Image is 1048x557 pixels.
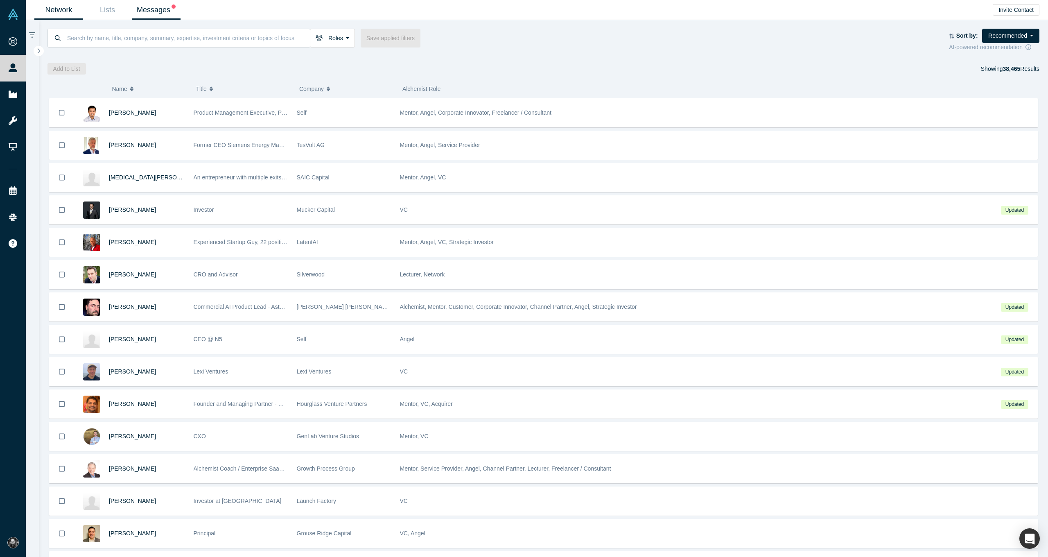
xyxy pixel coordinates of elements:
[297,433,359,439] span: GenLab Venture Studios
[400,530,425,537] span: VC, Angel
[194,433,206,439] span: CXO
[299,80,324,97] span: Company
[83,137,100,154] img: Ralf Christian's Profile Image
[83,266,100,283] img: Alexander Shartsis's Profile Image
[109,465,156,472] a: [PERSON_NAME]
[109,174,202,181] a: [MEDICAL_DATA][PERSON_NAME]
[49,131,75,159] button: Bookmark
[297,498,337,504] span: Launch Factory
[49,196,75,224] button: Bookmark
[297,206,335,213] span: Mucker Capital
[49,260,75,289] button: Bookmark
[7,537,19,548] img: Stelios Sotiriadis's Account
[49,98,75,127] button: Bookmark
[956,32,978,39] strong: Sort by:
[400,498,408,504] span: VC
[83,104,100,122] img: David Lee's Profile Image
[1001,206,1028,215] span: Updated
[194,530,216,537] span: Principal
[83,234,100,251] img: Bruce Graham's Profile Image
[297,530,352,537] span: Grouse Ridge Capital
[109,239,156,245] a: [PERSON_NAME]
[66,28,310,48] input: Search by name, title, company, summary, expertise, investment criteria or topics of focus
[400,401,453,407] span: Mentor, VC, Acquirer
[1001,400,1028,409] span: Updated
[400,206,408,213] span: VC
[109,433,156,439] span: [PERSON_NAME]
[400,433,429,439] span: Mentor, VC
[194,239,320,245] span: Experienced Startup Guy, 22 positive exits to date
[47,63,86,75] button: Add to List
[109,530,156,537] a: [PERSON_NAME]
[400,142,480,148] span: Mentor, Angel, Service Provider
[49,163,75,192] button: Bookmark
[1001,303,1028,312] span: Updated
[297,239,318,245] span: LatentAI
[400,174,446,181] span: Mentor, Angel, VC
[83,299,100,316] img: Richard Svinkin's Profile Image
[83,460,100,478] img: Chuck DeVita's Profile Image
[194,174,337,181] span: An entrepreneur with multiple exits and venture capitalist
[109,206,156,213] a: [PERSON_NAME]
[49,519,75,548] button: Bookmark
[297,109,307,116] span: Self
[112,80,187,97] button: Name
[194,303,497,310] span: Commercial AI Product Lead - Astellas & Angel Investor - [PERSON_NAME] [PERSON_NAME] Capital, Alc...
[297,368,332,375] span: Lexi Ventures
[194,271,238,278] span: CRO and Advisor
[400,271,445,278] span: Lecturer, Network
[83,202,100,219] img: Jerry Chen's Profile Image
[196,80,291,97] button: Title
[109,142,156,148] a: [PERSON_NAME]
[83,493,100,510] img: Patrick Kerr's Profile Image
[196,80,207,97] span: Title
[49,293,75,321] button: Bookmark
[194,109,354,116] span: Product Management Executive, Platform & Ecosystem Leader
[49,325,75,353] button: Bookmark
[109,303,156,310] a: [PERSON_NAME]
[1001,335,1028,344] span: Updated
[49,228,75,256] button: Bookmark
[49,487,75,515] button: Bookmark
[109,271,156,278] a: [PERSON_NAME]
[297,174,330,181] span: SAIC Capital
[194,368,228,375] span: Lexi Ventures
[49,455,75,483] button: Bookmark
[1001,368,1028,376] span: Updated
[112,80,127,97] span: Name
[132,0,181,20] a: Messages
[49,422,75,451] button: Bookmark
[1003,66,1020,72] strong: 38,465
[982,29,1039,43] button: Recommended
[109,336,156,342] a: [PERSON_NAME]
[194,401,349,407] span: Founder and Managing Partner - Hourglass Venture Partners
[109,109,156,116] a: [PERSON_NAME]
[400,109,551,116] span: Mentor, Angel, Corporate Innovator, Freelancer / Consultant
[83,0,132,20] a: Lists
[194,498,282,504] span: Investor at [GEOGRAPHIC_DATA]
[109,498,156,504] a: [PERSON_NAME]
[109,401,156,407] a: [PERSON_NAME]
[194,206,214,213] span: Investor
[109,368,156,375] span: [PERSON_NAME]
[194,142,370,148] span: Former CEO Siemens Energy Management Division of SIEMENS AG
[400,303,637,310] span: Alchemist, Mentor, Customer, Corporate Innovator, Channel Partner, Angel, Strategic Investor
[297,271,325,278] span: Silverwood
[194,336,222,342] span: CEO @ N5
[400,336,415,342] span: Angel
[400,239,494,245] span: Mentor, Angel, VC, Strategic Investor
[7,9,19,20] img: Alchemist Vault Logo
[297,401,367,407] span: Hourglass Venture Partners
[993,4,1039,16] button: Invite Contact
[400,368,408,375] span: VC
[34,0,83,20] a: Network
[83,363,100,380] img: Jonah Probell's Profile Image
